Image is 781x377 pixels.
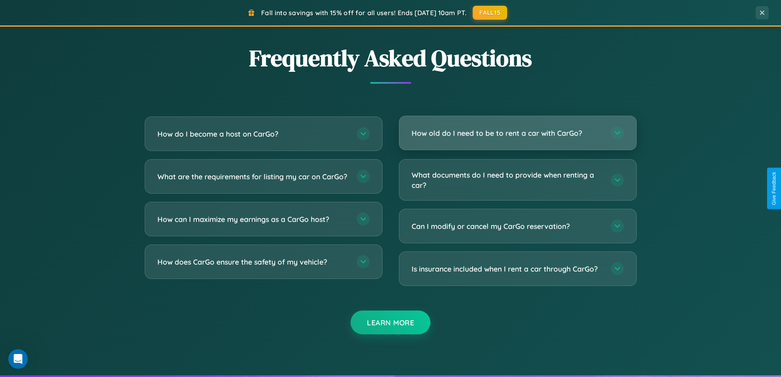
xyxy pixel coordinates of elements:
[157,214,348,224] h3: How can I maximize my earnings as a CarGo host?
[157,171,348,182] h3: What are the requirements for listing my car on CarGo?
[412,128,603,138] h3: How old do I need to be to rent a car with CarGo?
[8,349,28,369] iframe: Intercom live chat
[145,42,637,74] h2: Frequently Asked Questions
[412,221,603,231] h3: Can I modify or cancel my CarGo reservation?
[412,170,603,190] h3: What documents do I need to provide when renting a car?
[261,9,467,17] span: Fall into savings with 15% off for all users! Ends [DATE] 10am PT.
[351,311,430,334] button: Learn More
[473,6,507,20] button: FALL15
[412,264,603,274] h3: Is insurance included when I rent a car through CarGo?
[157,129,348,139] h3: How do I become a host on CarGo?
[771,172,777,205] div: Give Feedback
[157,257,348,267] h3: How does CarGo ensure the safety of my vehicle?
